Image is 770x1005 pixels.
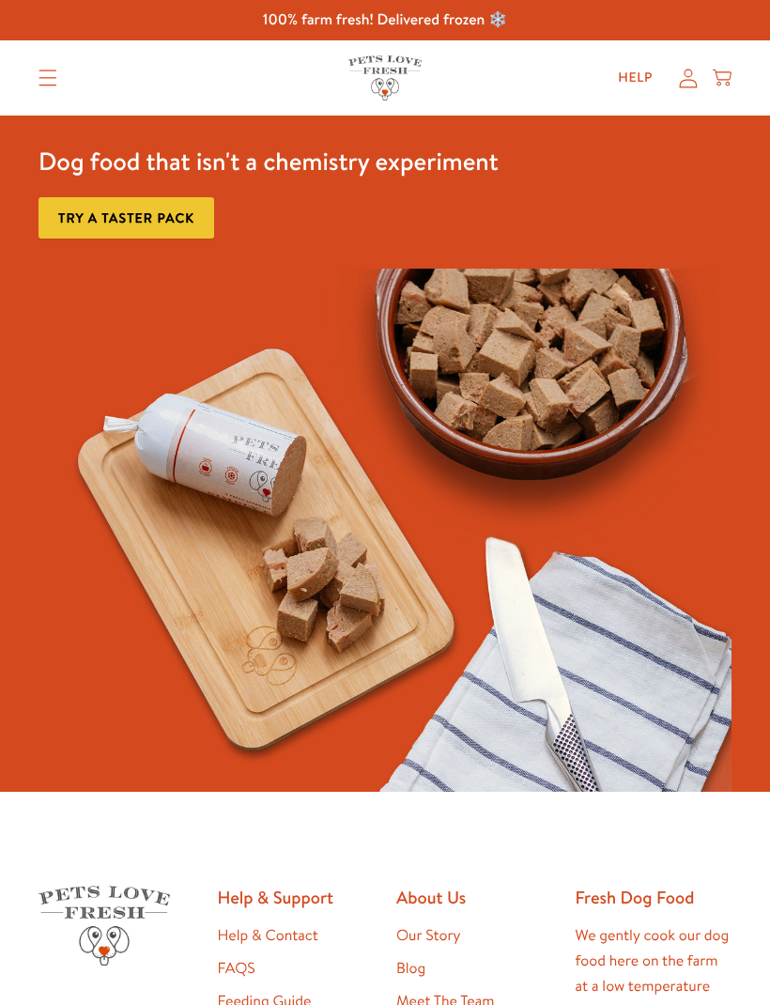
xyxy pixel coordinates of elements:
a: Help & Contact [218,925,318,946]
h2: Help & Support [218,886,375,908]
h2: Fresh Dog Food [576,886,732,908]
a: Blog [396,958,425,979]
img: Pets Love Fresh [38,886,170,966]
a: FAQS [218,958,255,979]
img: Pets Love Fresh [348,55,422,100]
a: Try a taster pack [38,197,214,240]
a: Our Story [396,925,461,946]
summary: Translation missing: en.sections.header.menu [23,54,72,101]
h3: Dog food that isn't a chemistry experiment [38,146,499,178]
img: Fussy [38,269,731,792]
h2: About Us [396,886,553,908]
a: Help [603,59,668,97]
